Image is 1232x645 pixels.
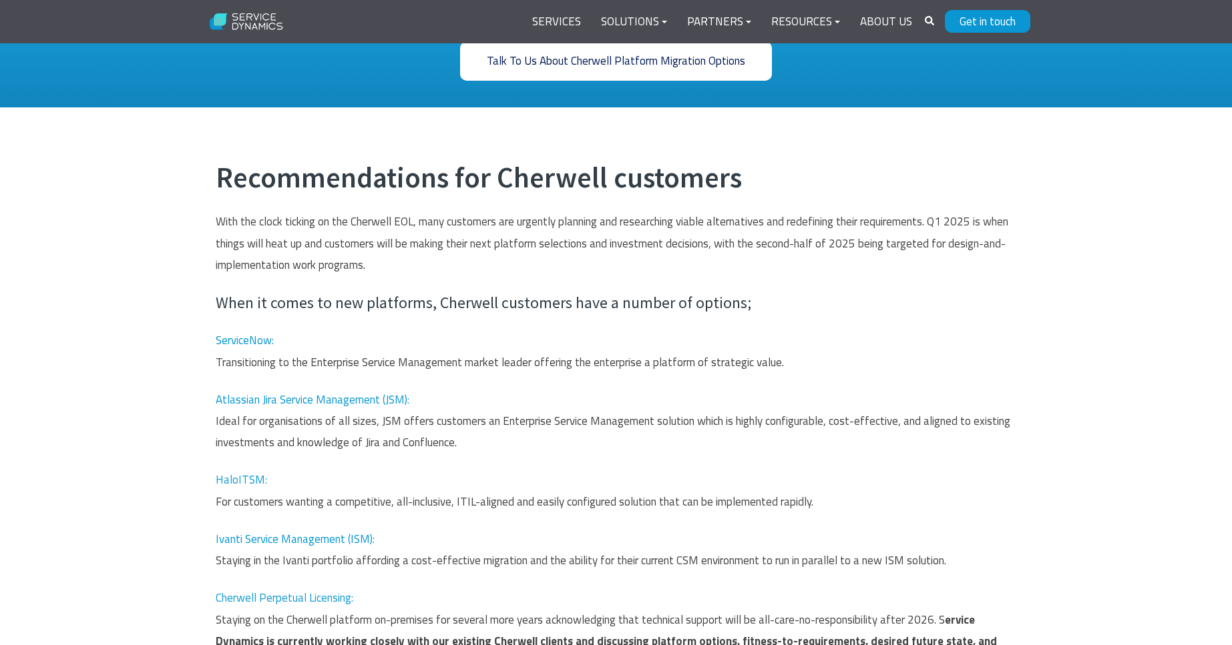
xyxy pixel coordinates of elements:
a: Solutions [591,6,677,38]
a: Services [522,6,591,38]
span: HaloITSM: [216,471,267,488]
span: : [216,332,274,349]
div: Navigation Menu [522,6,922,38]
a: Ivanti Service Management (ISM) [216,530,373,548]
a: Partners [677,6,761,38]
span: Recommendations for Cherwell customers [216,159,742,195]
img: Service Dynamics Logo - White [202,5,291,39]
a: Resources [761,6,850,38]
span: When it comes to new platforms, Cherwell customers have a number of options; [216,292,751,313]
a: Atlassian Jira Service Management (JSM) [216,391,407,408]
span: Staying in the Ivanti portfolio affording a cost-effective migration and the ability for their cu... [216,552,946,569]
span: Cherwell Perpetual Licensing: [216,589,353,606]
span: Ideal for organisations of all sizes, JSM offers customers an Enterprise Service Management solut... [216,412,1010,451]
a: ServiceNow [216,332,272,349]
span: : [216,391,409,408]
span: : [216,530,375,548]
a: About Us [850,6,922,38]
span: Transitioning to the Enterprise Service Management market leader offering the enterprise a platfo... [216,354,784,371]
a: Get in touch [945,10,1030,33]
span: With the clock ticking on the Cherwell EOL, many customers are urgently planning and researching ... [216,213,1008,273]
a: Talk To Us About Cherwell Platform Migration Options [460,41,772,81]
span: Staying on the Cherwell platform on-premises for several more years acknowledging that technical ... [216,611,945,628]
p: For customers wanting a competitive, all-inclusive, ITIL-aligned and easily configured solution t... [216,469,1017,512]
